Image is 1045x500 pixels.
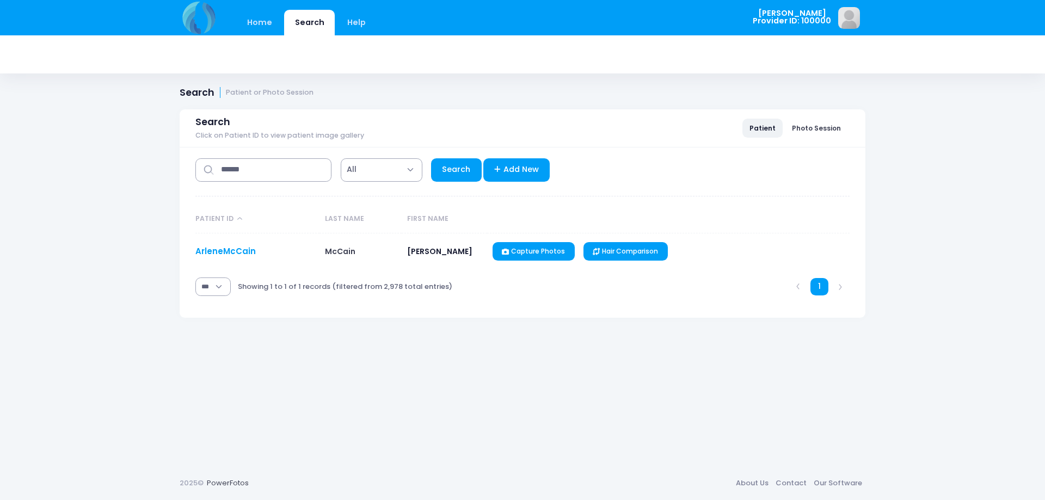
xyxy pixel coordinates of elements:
[772,473,810,493] a: Contact
[236,10,282,35] a: Home
[238,274,452,299] div: Showing 1 to 1 of 1 records (filtered from 2,978 total entries)
[347,164,356,175] span: All
[407,246,472,257] span: [PERSON_NAME]
[493,242,575,261] a: Capture Photos
[785,119,848,137] a: Photo Session
[325,246,355,257] span: McCain
[810,278,828,296] a: 1
[284,10,335,35] a: Search
[810,473,865,493] a: Our Software
[341,158,422,182] span: All
[180,87,313,98] h1: Search
[402,205,487,233] th: First Name: activate to sort column ascending
[180,478,204,488] span: 2025©
[431,158,482,182] a: Search
[195,116,230,128] span: Search
[732,473,772,493] a: About Us
[583,242,668,261] a: Hair Comparison
[226,89,313,97] small: Patient or Photo Session
[753,9,831,25] span: [PERSON_NAME] Provider ID: 100000
[742,119,783,137] a: Patient
[195,205,319,233] th: Patient ID: activate to sort column descending
[207,478,249,488] a: PowerFotos
[337,10,377,35] a: Help
[195,132,364,140] span: Click on Patient ID to view patient image gallery
[319,205,402,233] th: Last Name: activate to sort column ascending
[195,245,256,257] a: ArleneMcCain
[483,158,550,182] a: Add New
[838,7,860,29] img: image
